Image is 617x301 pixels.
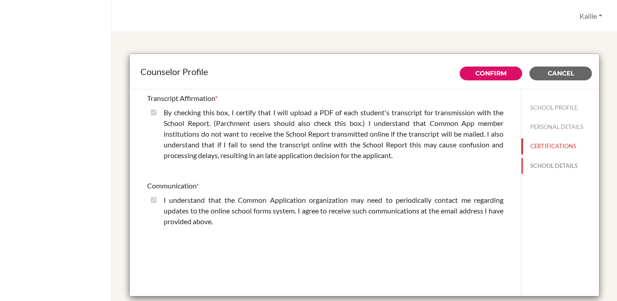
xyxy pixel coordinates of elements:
label: By checking this box, I certify that I will upload a PDF of each student's transcript for transmi... [164,107,503,161]
button: SCHOOL DETAILS [521,158,599,174]
div: Counselor Profile [140,65,588,78]
button: SCHOOL PROFILE [521,100,599,116]
button: CERTIFICATIONS [521,138,599,154]
button: Kaille [575,8,606,25]
span: Transcript Affirmation [147,94,215,102]
button: PERSONAL DETAILS [521,119,599,135]
label: I understand that the Common Application organization may need to periodically contact me regardi... [164,195,503,227]
span: Communication [147,181,196,190]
